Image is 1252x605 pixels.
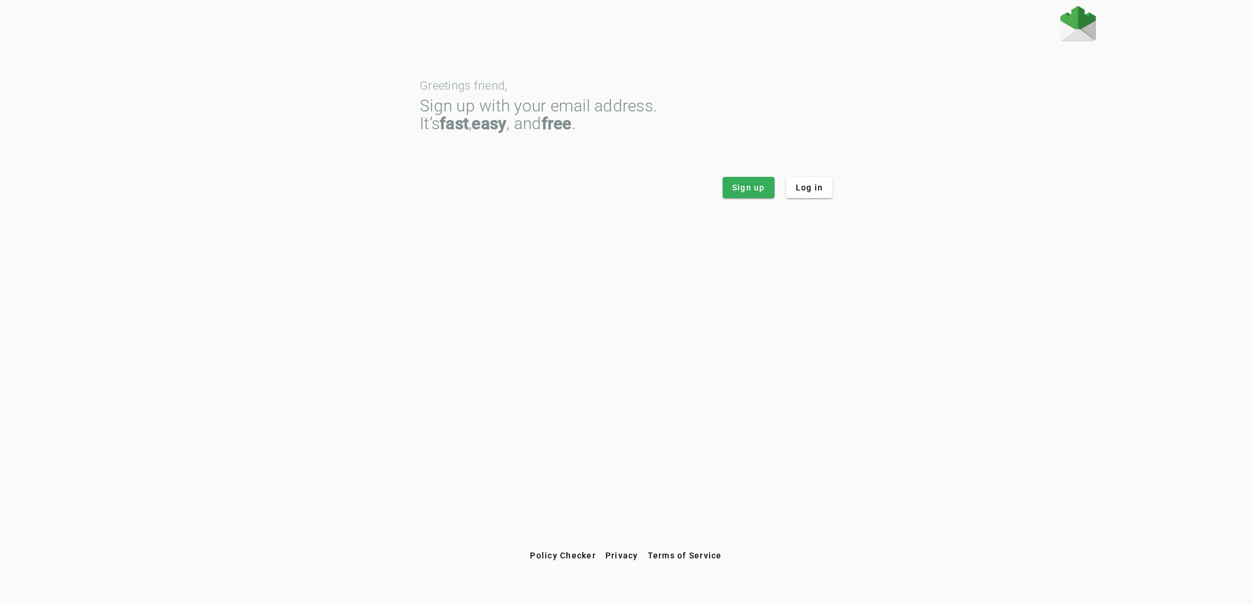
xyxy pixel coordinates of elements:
strong: easy [472,114,506,133]
img: Fraudmarc Logo [1060,6,1096,41]
div: Sign up with your email address. It’s , , and . [420,97,832,133]
span: Privacy [605,551,638,560]
button: Terms of Service [643,545,727,566]
span: Policy Checker [530,551,596,560]
strong: free [542,114,572,133]
span: Sign up [732,182,765,193]
button: Sign up [723,177,775,198]
button: Privacy [601,545,643,566]
span: Log in [796,182,823,193]
span: Terms of Service [648,551,722,560]
div: Greetings friend, [420,80,832,91]
button: Policy Checker [525,545,601,566]
button: Log in [786,177,833,198]
strong: fast [440,114,469,133]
